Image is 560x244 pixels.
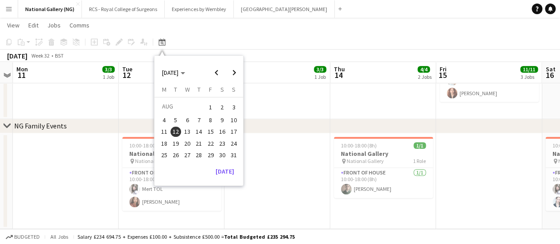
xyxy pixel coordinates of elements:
span: 17 [228,127,239,137]
button: 27-08-2025 [182,149,193,161]
button: 07-08-2025 [193,114,205,126]
span: 3/3 [314,66,326,73]
span: 12 [121,70,132,80]
span: Sat [545,65,555,73]
span: 30 [217,150,228,160]
span: Budgeted [14,234,40,240]
button: 23-08-2025 [216,138,228,149]
span: 12 [170,127,181,137]
span: 1 Role [413,158,426,164]
span: 10:00-18:00 (8h) [341,142,377,149]
span: 2 [217,101,228,113]
button: 24-08-2025 [228,138,239,149]
a: Edit [25,19,42,31]
span: 16 [544,70,555,80]
span: 29 [205,150,216,160]
app-card-role: Front of House2/210:00-18:00 (8h)Mert TOL[PERSON_NAME] [122,168,221,211]
span: 14 [193,127,204,137]
span: 25 [159,150,170,160]
span: 4 [159,115,170,125]
span: 26 [170,150,181,160]
div: 1 Job [103,74,114,80]
span: 31 [228,150,239,160]
div: 3 Jobs [521,74,537,80]
span: Edit [28,21,39,29]
div: NG Family Events [14,121,67,130]
span: 9 [217,115,228,125]
span: 8 [205,115,216,125]
span: National Gallery [347,158,384,164]
span: 27 [182,150,193,160]
span: 16 [217,127,228,137]
button: Experiences by Wembley [165,0,234,18]
span: T [197,85,201,93]
span: 20 [182,138,193,149]
span: M [162,85,166,93]
h3: National Gallery [334,150,433,158]
span: [DATE] [162,69,178,77]
button: 14-08-2025 [193,126,205,137]
button: 26-08-2025 [170,149,182,161]
span: 23 [217,138,228,149]
span: S [232,85,236,93]
button: 18-08-2025 [158,138,170,149]
button: 25-08-2025 [158,149,170,161]
a: Jobs [44,19,64,31]
button: 04-08-2025 [158,114,170,126]
span: Comms [70,21,89,29]
button: 06-08-2025 [182,114,193,126]
button: Budgeted [4,232,41,242]
app-job-card: 10:00-18:00 (8h)1/1National Gallery National Gallery1 RoleFront of House1/110:00-18:00 (8h)[PERSO... [334,137,433,198]
span: Total Budgeted £235 294.75 [224,233,295,240]
span: 11/11 [520,66,538,73]
button: 29-08-2025 [205,149,216,161]
h3: National Gallery [122,150,221,158]
span: 10:00-18:00 (8h) [129,142,165,149]
button: [GEOGRAPHIC_DATA][PERSON_NAME] [234,0,335,18]
span: 21 [193,138,204,149]
span: Fri [440,65,447,73]
button: 31-08-2025 [228,149,239,161]
span: Mon [16,65,28,73]
span: 24 [228,138,239,149]
span: Week 32 [29,52,51,59]
button: 03-08-2025 [228,101,239,114]
button: 20-08-2025 [182,138,193,149]
button: 13-08-2025 [182,126,193,137]
span: 5 [170,115,181,125]
span: 6 [182,115,193,125]
span: 13 [182,127,193,137]
div: Salary £234 694.75 + Expenses £100.00 + Subsistence £500.00 = [77,233,295,240]
span: F [209,85,212,93]
div: 2 Jobs [418,74,432,80]
td: AUG [158,101,205,114]
button: 01-08-2025 [205,101,216,114]
span: All jobs [49,233,70,240]
div: [DATE] [7,51,27,60]
div: 1 Job [314,74,326,80]
button: 19-08-2025 [170,138,182,149]
span: National Gallery [135,158,172,164]
span: T [174,85,177,93]
span: 14 [332,70,345,80]
span: 7 [193,115,204,125]
span: 28 [193,150,204,160]
span: 18 [159,138,170,149]
span: 3 [228,101,239,113]
span: 1 [205,101,216,113]
span: Tue [122,65,132,73]
button: 22-08-2025 [205,138,216,149]
button: 21-08-2025 [193,138,205,149]
button: National Gallery (NG) [18,0,82,18]
app-card-role: Front of House1/110:00-18:00 (8h)[PERSON_NAME] [334,168,433,198]
button: 05-08-2025 [170,114,182,126]
button: Choose month and year [158,65,189,81]
button: 16-08-2025 [216,126,228,137]
span: 19 [170,138,181,149]
span: Jobs [47,21,61,29]
span: S [220,85,224,93]
span: View [7,21,19,29]
span: 15 [438,70,447,80]
span: Thu [334,65,345,73]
